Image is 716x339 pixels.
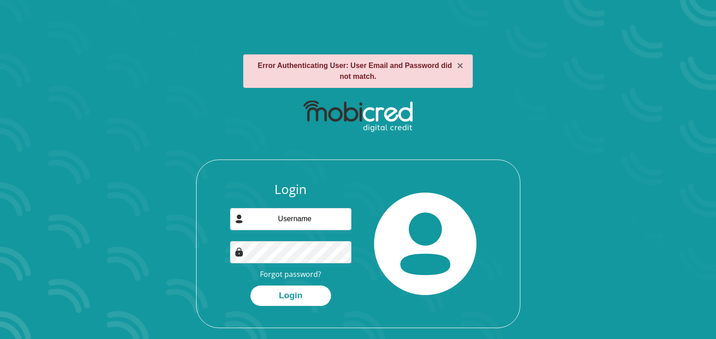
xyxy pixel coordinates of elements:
[250,286,331,306] button: Login
[258,62,452,80] strong: Error Authenticating User: User Email and Password did not match.
[235,214,244,223] img: user-icon image
[457,60,463,71] button: ×
[230,182,351,197] h3: Login
[303,101,413,132] img: mobicred logo
[260,269,321,279] a: Forgot password?
[235,247,244,257] img: Image
[230,208,351,230] input: Username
